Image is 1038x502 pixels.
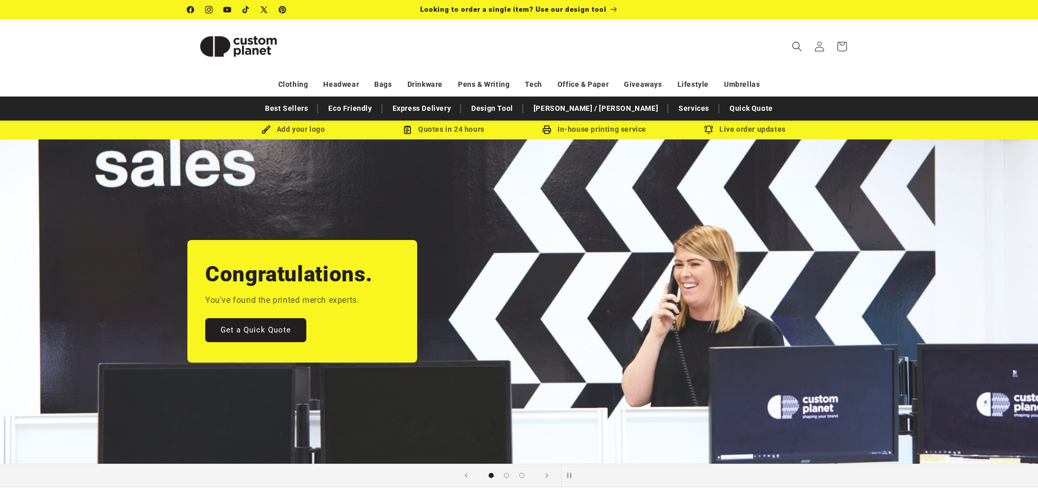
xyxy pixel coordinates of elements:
a: Pens & Writing [458,76,510,93]
div: Live order updates [670,123,820,136]
a: [PERSON_NAME] / [PERSON_NAME] [528,100,663,117]
a: Tech [525,76,542,93]
a: Services [673,100,714,117]
a: Bags [374,76,392,93]
summary: Search [786,35,808,58]
p: You've found the printed merch experts. [205,293,359,308]
a: Custom Planet [183,19,293,73]
a: Quick Quote [725,100,778,117]
a: Express Delivery [388,100,456,117]
a: Office & Paper [558,76,609,93]
a: Umbrellas [724,76,760,93]
div: Add your logo [218,123,369,136]
button: Load slide 2 of 3 [499,468,514,483]
span: Looking to order a single item? Use our design tool [420,5,607,13]
button: Load slide 3 of 3 [514,468,529,483]
a: Drinkware [407,76,443,93]
iframe: Chat Widget [987,453,1038,502]
img: Order Updates Icon [403,125,412,134]
a: Lifestyle [678,76,709,93]
a: Get a Quick Quote [205,318,306,342]
img: Order updates [704,125,713,134]
button: Load slide 1 of 3 [484,468,499,483]
a: Design Tool [466,100,518,117]
img: Brush Icon [261,125,271,134]
a: Giveaways [624,76,662,93]
a: Headwear [323,76,359,93]
a: Eco Friendly [323,100,377,117]
img: In-house printing [542,125,551,134]
button: Next slide [536,464,558,487]
h2: Congratulations. [205,260,373,288]
a: Best Sellers [260,100,313,117]
div: In-house printing service [519,123,670,136]
div: Quotes in 24 hours [369,123,519,136]
img: Custom Planet [187,23,289,69]
button: Pause slideshow [561,464,584,487]
button: Previous slide [455,464,477,487]
a: Clothing [278,76,308,93]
